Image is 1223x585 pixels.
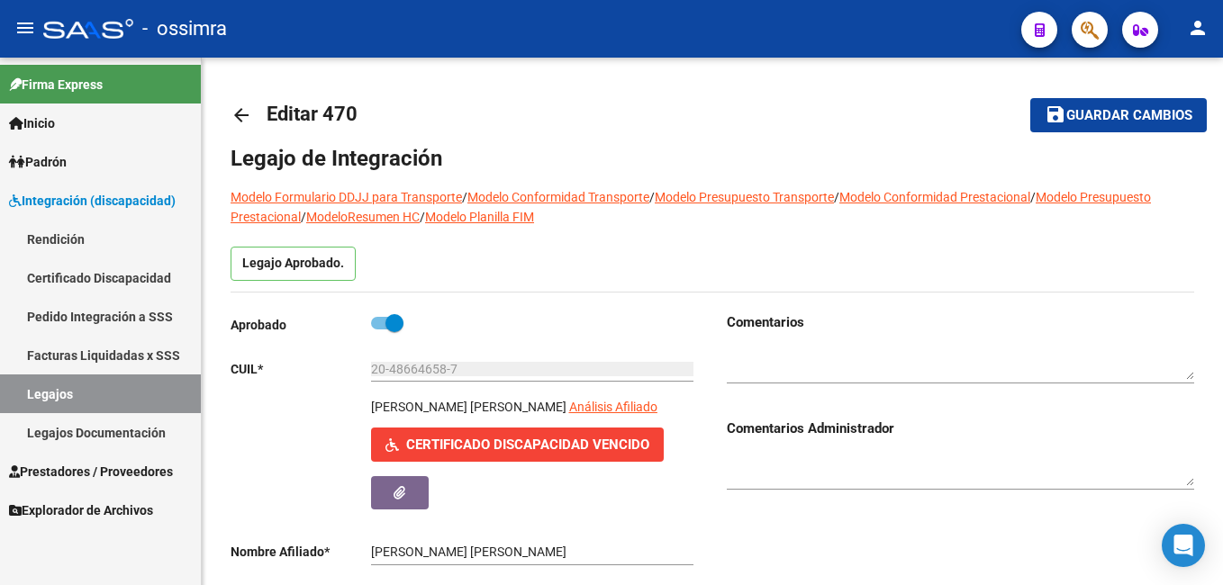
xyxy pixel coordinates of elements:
[1187,17,1209,39] mat-icon: person
[9,75,103,94] span: Firma Express
[569,400,657,414] span: Análisis Afiliado
[1045,103,1066,125] mat-icon: save
[727,418,1194,438] h3: Comentarios Administrador
[231,247,356,281] p: Legajo Aprobado.
[9,500,153,520] span: Explorador de Archivos
[371,397,566,417] p: [PERSON_NAME] [PERSON_NAME]
[727,312,1194,332] h3: Comentarios
[467,190,649,204] a: Modelo Conformidad Transporte
[1030,98,1207,131] button: Guardar cambios
[655,190,834,204] a: Modelo Presupuesto Transporte
[231,104,252,126] mat-icon: arrow_back
[1162,524,1205,567] div: Open Intercom Messenger
[231,315,371,335] p: Aprobado
[231,144,1194,173] h1: Legajo de Integración
[9,113,55,133] span: Inicio
[406,437,649,454] span: Certificado Discapacidad Vencido
[231,542,371,562] p: Nombre Afiliado
[9,462,173,481] span: Prestadores / Proveedores
[425,210,534,224] a: Modelo Planilla FIM
[231,190,462,204] a: Modelo Formulario DDJJ para Transporte
[1066,108,1192,124] span: Guardar cambios
[371,427,664,461] button: Certificado Discapacidad Vencido
[267,103,358,125] span: Editar 470
[306,210,420,224] a: ModeloResumen HC
[14,17,36,39] mat-icon: menu
[142,9,227,49] span: - ossimra
[231,359,371,379] p: CUIL
[9,191,176,211] span: Integración (discapacidad)
[9,152,67,172] span: Padrón
[839,190,1030,204] a: Modelo Conformidad Prestacional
